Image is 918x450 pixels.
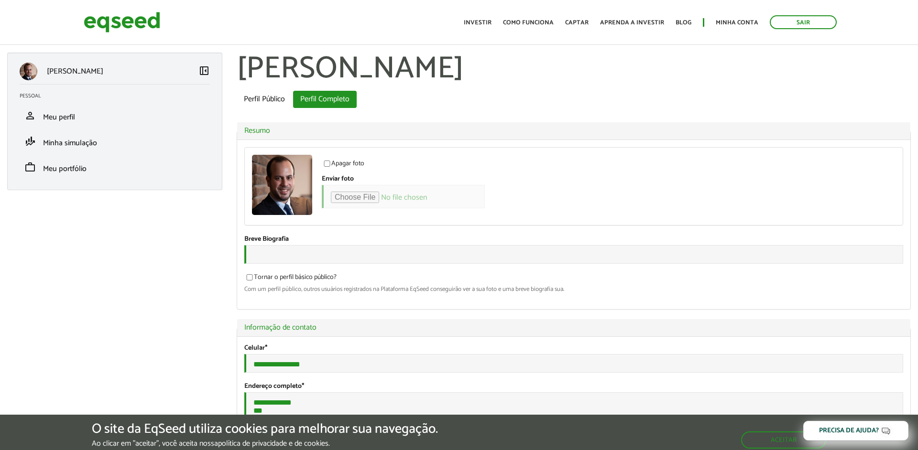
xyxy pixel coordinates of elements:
span: finance_mode [24,136,36,147]
span: Meu perfil [43,111,75,124]
a: Perfil Público [237,91,292,108]
h2: Pessoal [20,93,217,99]
span: person [24,110,36,121]
a: Minha conta [716,20,758,26]
a: Como funciona [503,20,554,26]
li: Meu perfil [12,103,217,129]
span: Minha simulação [43,137,97,150]
h5: O site da EqSeed utiliza cookies para melhorar sua navegação. [92,422,438,437]
a: Investir [464,20,492,26]
span: Este campo é obrigatório. [302,381,304,392]
a: finance_modeMinha simulação [20,136,210,147]
span: Meu portfólio [43,162,87,175]
label: Breve Biografia [244,236,289,243]
a: workMeu portfólio [20,161,210,173]
a: Aprenda a investir [600,20,664,26]
span: work [24,161,36,173]
a: personMeu perfil [20,110,210,121]
label: Celular [244,345,267,352]
label: Apagar foto [322,161,364,170]
h1: [PERSON_NAME] [237,53,911,86]
a: Colapsar menu [198,65,210,78]
li: Minha simulação [12,129,217,154]
a: Captar [565,20,589,26]
a: política de privacidade e de cookies [218,440,328,448]
a: Informação de contato [244,324,903,332]
input: Tornar o perfil básico público? [241,274,258,280]
p: Ao clicar em "aceitar", você aceita nossa . [92,439,438,448]
input: Apagar foto [318,161,336,167]
label: Enviar foto [322,176,354,182]
label: Endereço completo [244,383,304,390]
a: Resumo [244,127,903,135]
button: Aceitar [741,431,826,449]
a: Perfil Completo [293,91,357,108]
div: Com um perfil público, outros usuários registrados na Plataforma EqSeed conseguirão ver a sua fot... [244,286,903,292]
span: Este campo é obrigatório. [265,343,267,354]
label: Tornar o perfil básico público? [244,274,337,284]
li: Meu portfólio [12,154,217,180]
a: Blog [676,20,691,26]
span: left_panel_close [198,65,210,76]
a: Ver perfil do usuário. [252,155,312,215]
img: EqSeed [84,10,160,35]
p: [PERSON_NAME] [47,67,103,76]
img: Foto de Bernardo Braga Aguiar [252,155,312,215]
a: Sair [770,15,837,29]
